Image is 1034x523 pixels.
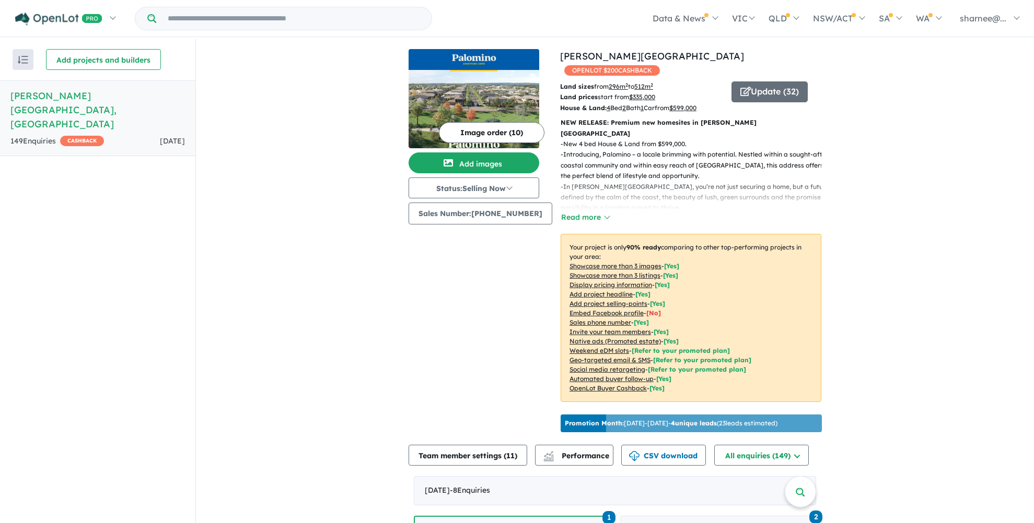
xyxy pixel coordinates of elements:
[560,81,724,92] p: from
[570,384,647,392] u: OpenLot Buyer Cashback
[664,337,679,345] span: [Yes]
[641,104,644,112] u: 1
[561,117,821,139] p: NEW RELEASE: Premium new homesites in [PERSON_NAME][GEOGRAPHIC_DATA]
[10,89,185,131] h5: [PERSON_NAME][GEOGRAPHIC_DATA] , [GEOGRAPHIC_DATA]
[409,203,552,224] button: Sales Number:[PHONE_NUMBER]
[15,13,102,26] img: Openlot PRO Logo White
[570,318,631,326] u: Sales phone number
[653,356,751,364] span: [Refer to your promoted plan]
[570,375,654,383] u: Automated buyer follow-up
[629,451,640,461] img: download icon
[646,309,661,317] span: [ No ]
[560,104,607,112] b: House & Land:
[960,13,1006,23] span: sharnee@...
[634,82,653,90] u: 512 m
[649,384,665,392] span: [Yes]
[560,82,594,90] b: Land sizes
[663,271,678,279] span: [ Yes ]
[414,476,816,505] div: [DATE]
[635,290,650,298] span: [ Yes ]
[160,136,185,146] span: [DATE]
[570,347,629,354] u: Weekend eDM slots
[714,445,809,466] button: All enquiries (149)
[545,451,609,460] span: Performance
[565,419,777,428] p: [DATE] - [DATE] - ( 23 leads estimated)
[60,136,104,146] span: CASHBACK
[413,53,535,66] img: Palomino - Armstrong Creek Logo
[655,281,670,289] span: [ Yes ]
[18,56,28,64] img: sort.svg
[561,149,830,181] p: - Introducing, Palomino – a locale brimming with potential. Nestled within a sought-after coastal...
[654,328,669,336] span: [ Yes ]
[625,82,628,88] sup: 2
[560,103,724,113] p: Bed Bath Car from
[561,234,821,402] p: Your project is only comparing to other top-performing projects in your area: - - - - - - - - - -...
[570,365,645,373] u: Social media retargeting
[570,271,660,279] u: Showcase more than 3 listings
[560,50,744,62] a: [PERSON_NAME][GEOGRAPHIC_DATA]
[409,70,539,148] img: Palomino - Armstrong Creek
[46,49,161,70] button: Add projects and builders
[669,104,696,112] u: $ 599,000
[409,152,539,173] button: Add images
[671,419,717,427] b: 4 unique leads
[632,347,730,354] span: [Refer to your promoted plan]
[570,328,651,336] u: Invite your team members
[664,262,679,270] span: [ Yes ]
[409,49,539,148] a: Palomino - Armstrong Creek LogoPalomino - Armstrong Creek
[560,92,724,102] p: start from
[650,82,653,88] sup: 2
[10,135,104,148] div: 149 Enquir ies
[560,93,598,101] b: Land prices
[629,93,655,101] u: $ 335,000
[648,365,746,373] span: [Refer to your promoted plan]
[544,451,553,457] img: line-chart.svg
[607,104,610,112] u: 4
[570,300,647,307] u: Add project selling-points
[570,337,661,345] u: Native ads (Promoted estate)
[564,65,660,76] span: OPENLOT $ 200 CASHBACK
[561,211,610,223] button: Read more
[628,82,653,90] span: to
[561,182,830,213] p: - In [PERSON_NAME][GEOGRAPHIC_DATA], you’re not just securing a home, but a future defined by the...
[570,309,644,317] u: Embed Facebook profile
[570,262,661,270] u: Showcase more than 3 images
[609,82,628,90] u: 296 m
[561,139,830,149] p: - New 4 bed House & Land from $599,000.
[656,375,671,383] span: [Yes]
[158,7,429,30] input: Try estate name, suburb, builder or developer
[450,485,490,495] span: - 8 Enquir ies
[409,445,527,466] button: Team member settings (11)
[570,281,652,289] u: Display pricing information
[626,243,661,251] b: 90 % ready
[543,455,554,461] img: bar-chart.svg
[621,445,706,466] button: CSV download
[570,290,633,298] u: Add project headline
[506,451,515,460] span: 11
[409,177,539,198] button: Status:Selling Now
[634,318,649,326] span: [ Yes ]
[565,419,624,427] b: Promotion Month:
[439,122,544,143] button: Image order (10)
[622,104,626,112] u: 2
[731,81,808,102] button: Update (32)
[650,300,665,307] span: [ Yes ]
[535,445,613,466] button: Performance
[570,356,650,364] u: Geo-targeted email & SMS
